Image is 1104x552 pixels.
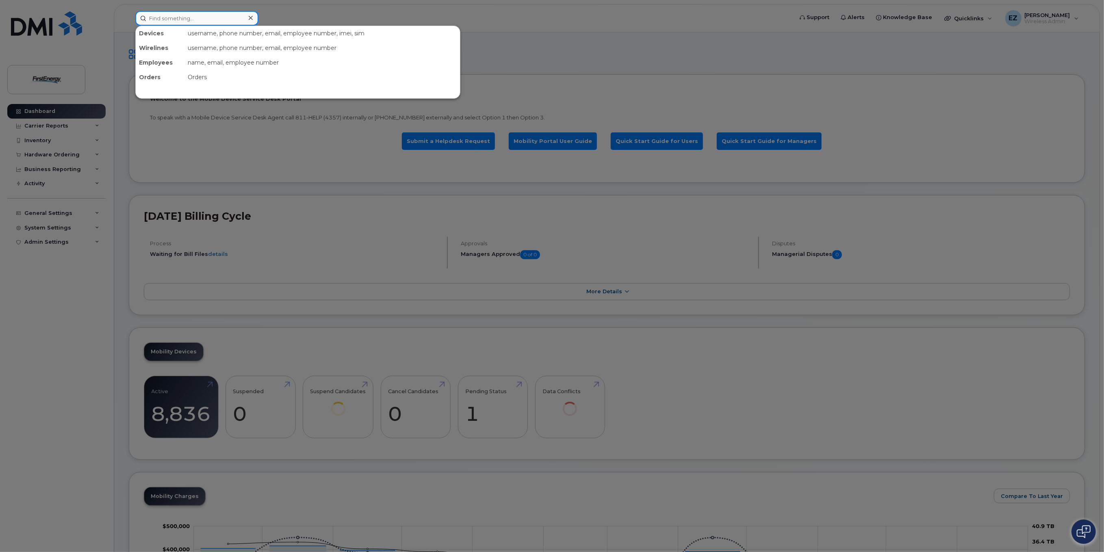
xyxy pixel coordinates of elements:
[184,26,460,41] div: username, phone number, email, employee number, imei, sim
[184,70,460,84] div: Orders
[136,55,184,70] div: Employees
[136,26,184,41] div: Devices
[1077,525,1091,538] img: Open chat
[136,70,184,84] div: Orders
[184,55,460,70] div: name, email, employee number
[136,41,184,55] div: Wirelines
[184,41,460,55] div: username, phone number, email, employee number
